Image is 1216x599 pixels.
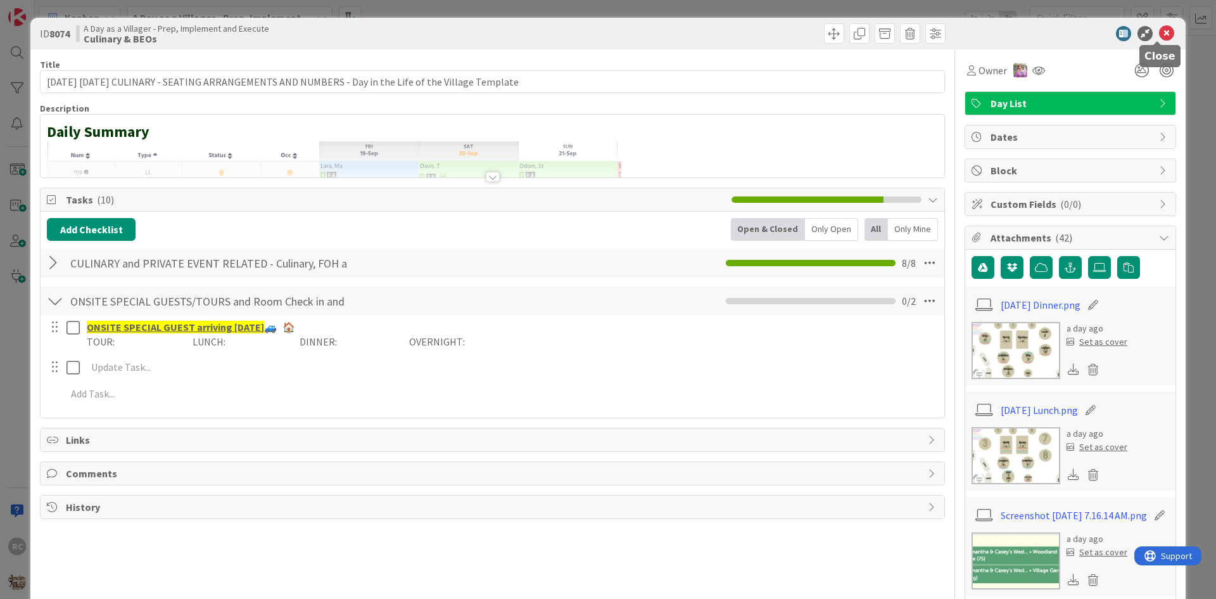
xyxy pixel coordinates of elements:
div: All [864,218,888,241]
img: OM [1013,63,1027,77]
div: Set as cover [1067,335,1127,349]
div: Set as cover [1067,546,1127,559]
div: Download [1067,361,1080,378]
label: Title [40,59,60,70]
span: ( 10 ) [97,193,114,206]
span: Tasks [66,192,725,207]
div: Download [1067,467,1080,483]
div: a day ago [1067,427,1127,441]
img: screenshot-2025-09-20-at-7-14-55-am.png [47,141,621,472]
div: a day ago [1067,322,1127,335]
span: Comments [66,466,921,481]
p: TOUR: LUNCH: DINNER: OVERNIGHT: [87,335,935,349]
b: 8074 [49,27,70,40]
span: Block [991,163,1153,178]
span: Owner [978,63,1007,78]
span: A Day as a Villager - Prep, Implement and Execute [84,23,269,34]
span: History [66,499,921,515]
input: Add Checklist... [66,290,351,312]
b: Culinary & BEOs [84,34,269,44]
button: Add Checklist [47,218,136,241]
span: Custom Fields [991,196,1153,212]
span: Links [66,432,921,448]
div: a day ago [1067,532,1127,546]
input: type card name here... [40,70,945,93]
span: Description [40,103,89,114]
h5: Close [1144,50,1175,62]
span: Attachments [991,230,1153,245]
div: Download [1067,572,1080,588]
span: ( 0/0 ) [1060,198,1081,210]
span: ( 42 ) [1055,231,1072,244]
span: Dates [991,129,1153,145]
span: Support [27,2,58,17]
div: Set as cover [1067,441,1127,454]
div: Only Open [805,218,858,241]
u: ONSITE SPECIAL GUEST arriving [DATE] [87,321,264,333]
div: Open & Closed [731,218,805,241]
span: 0 / 2 [902,293,916,309]
span: 8 / 8 [902,255,916,271]
a: [DATE] Dinner.png [1001,297,1080,312]
input: Add Checklist... [66,252,351,274]
span: Day List [991,96,1153,111]
strong: Daily Summary [47,122,149,141]
span: ID [40,26,70,41]
a: [DATE] Lunch.png [1001,403,1078,418]
div: Only Mine [888,218,938,241]
p: 🚙 🏠 [87,320,935,335]
a: Screenshot [DATE] 7.16.14 AM.png [1001,508,1147,523]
